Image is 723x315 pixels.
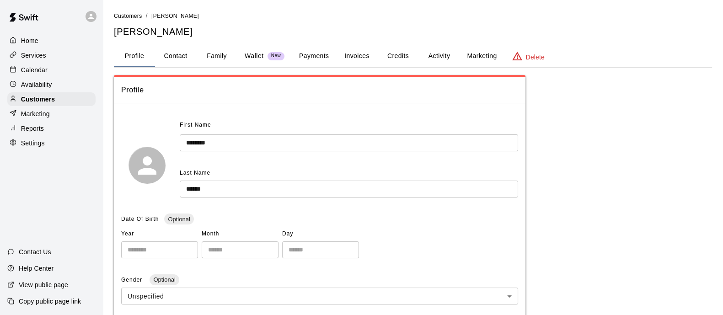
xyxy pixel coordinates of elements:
[121,288,518,304] div: Unspecified
[114,45,155,67] button: Profile
[292,45,336,67] button: Payments
[121,277,144,283] span: Gender
[19,264,54,273] p: Help Center
[21,124,44,133] p: Reports
[21,36,38,45] p: Home
[151,13,199,19] span: [PERSON_NAME]
[377,45,418,67] button: Credits
[180,170,210,176] span: Last Name
[114,12,142,19] a: Customers
[21,80,52,89] p: Availability
[121,227,198,241] span: Year
[19,247,51,256] p: Contact Us
[19,297,81,306] p: Copy public page link
[460,45,504,67] button: Marketing
[7,122,96,135] a: Reports
[336,45,377,67] button: Invoices
[21,109,50,118] p: Marketing
[21,51,46,60] p: Services
[121,84,518,96] span: Profile
[526,53,545,62] p: Delete
[7,78,96,91] a: Availability
[7,34,96,48] a: Home
[180,118,211,133] span: First Name
[114,13,142,19] span: Customers
[245,51,264,61] p: Wallet
[114,11,712,21] nav: breadcrumb
[7,92,96,106] a: Customers
[196,45,237,67] button: Family
[202,227,278,241] span: Month
[155,45,196,67] button: Contact
[7,48,96,62] a: Services
[7,136,96,150] a: Settings
[146,11,148,21] li: /
[21,139,45,148] p: Settings
[418,45,460,67] button: Activity
[121,216,159,222] span: Date Of Birth
[268,53,284,59] span: New
[21,65,48,75] p: Calendar
[21,95,55,104] p: Customers
[19,280,68,289] p: View public page
[7,107,96,121] a: Marketing
[114,26,712,38] h5: [PERSON_NAME]
[164,216,193,223] span: Optional
[282,227,359,241] span: Day
[150,276,179,283] span: Optional
[7,63,96,77] a: Calendar
[114,45,712,67] div: basic tabs example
